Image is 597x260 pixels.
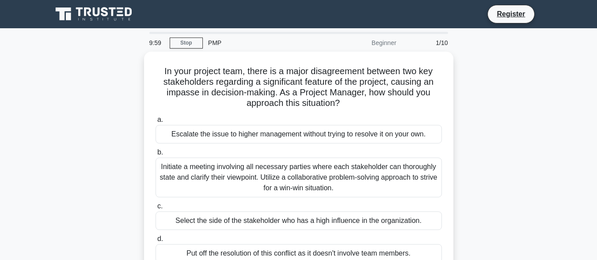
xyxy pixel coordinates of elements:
div: Escalate the issue to higher management without trying to resolve it on your own. [156,125,442,143]
span: d. [157,235,163,242]
div: Beginner [324,34,402,52]
div: 1/10 [402,34,453,52]
div: 9:59 [144,34,170,52]
span: b. [157,148,163,156]
h5: In your project team, there is a major disagreement between two key stakeholders regarding a sign... [155,66,443,109]
a: Register [491,8,530,19]
span: c. [157,202,163,210]
span: a. [157,116,163,123]
div: Select the side of the stakeholder who has a high influence in the organization. [156,211,442,230]
div: Initiate a meeting involving all necessary parties where each stakeholder can thoroughly state an... [156,158,442,197]
div: PMP [203,34,324,52]
a: Stop [170,38,203,49]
